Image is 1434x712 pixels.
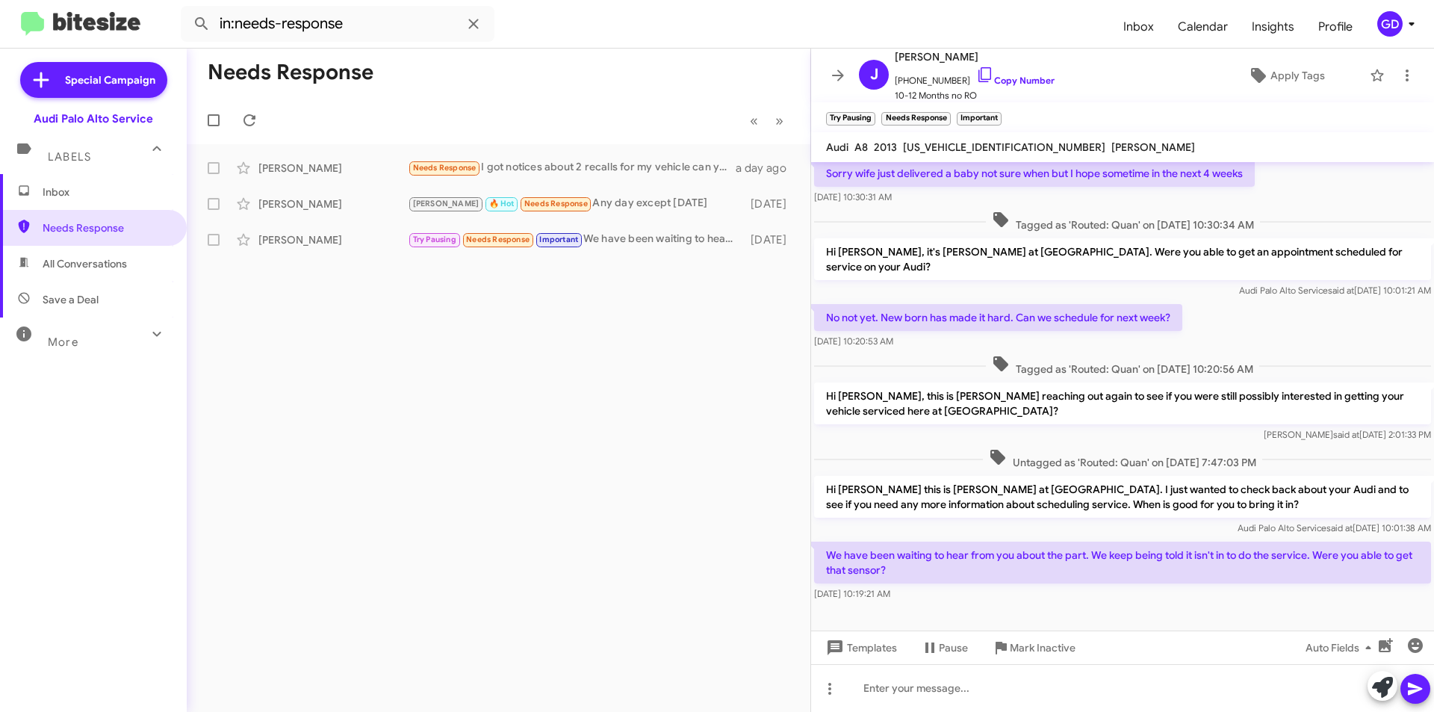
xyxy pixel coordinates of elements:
[413,235,456,244] span: Try Pausing
[766,105,792,136] button: Next
[1264,429,1431,440] span: [PERSON_NAME] [DATE] 2:01:33 PM
[181,6,494,42] input: Search
[408,195,743,212] div: Any day except [DATE]
[986,211,1260,232] span: Tagged as 'Routed: Quan' on [DATE] 10:30:34 AM
[742,105,792,136] nav: Page navigation example
[1240,5,1306,49] a: Insights
[48,335,78,349] span: More
[854,140,868,154] span: A8
[826,112,875,126] small: Try Pausing
[1306,5,1365,49] a: Profile
[750,111,758,130] span: «
[909,634,980,661] button: Pause
[826,140,848,154] span: Audi
[1328,285,1354,296] span: said at
[524,199,588,208] span: Needs Response
[1270,62,1325,89] span: Apply Tags
[208,61,373,84] h1: Needs Response
[741,105,767,136] button: Previous
[957,112,1002,126] small: Important
[43,256,127,271] span: All Conversations
[814,476,1431,518] p: Hi [PERSON_NAME] this is [PERSON_NAME] at [GEOGRAPHIC_DATA]. I just wanted to check back about yo...
[980,634,1087,661] button: Mark Inactive
[1365,11,1418,37] button: GD
[823,634,897,661] span: Templates
[1326,522,1353,533] span: said at
[1111,5,1166,49] a: Inbox
[1166,5,1240,49] a: Calendar
[408,159,736,176] div: I got notices about 2 recalls for my vehicle can you schedule those repairs? Do you have that inf...
[1333,429,1359,440] span: said at
[43,185,170,199] span: Inbox
[814,238,1431,280] p: Hi [PERSON_NAME], it's [PERSON_NAME] at [GEOGRAPHIC_DATA]. Were you able to get an appointment sc...
[20,62,167,98] a: Special Campaign
[870,63,878,87] span: J
[539,235,578,244] span: Important
[895,88,1055,103] span: 10-12 Months no RO
[903,140,1105,154] span: [US_VEHICLE_IDENTIFICATION_NUMBER]
[43,292,99,307] span: Save a Deal
[814,160,1255,187] p: Sorry wife just delivered a baby not sure when but I hope sometime in the next 4 weeks
[736,161,798,176] div: a day ago
[1294,634,1389,661] button: Auto Fields
[1111,140,1195,154] span: [PERSON_NAME]
[1239,285,1431,296] span: Audi Palo Alto Service [DATE] 10:01:21 AM
[939,634,968,661] span: Pause
[814,335,893,347] span: [DATE] 10:20:53 AM
[258,232,408,247] div: [PERSON_NAME]
[976,75,1055,86] a: Copy Number
[743,196,798,211] div: [DATE]
[814,542,1431,583] p: We have been waiting to hear from you about the part. We keep being told it isn't in to do the se...
[1306,634,1377,661] span: Auto Fields
[1209,62,1362,89] button: Apply Tags
[258,161,408,176] div: [PERSON_NAME]
[408,231,743,248] div: We have been waiting to hear from you about the part. We keep being told it isn't in to do the se...
[1238,522,1431,533] span: Audi Palo Alto Service [DATE] 10:01:38 AM
[895,48,1055,66] span: [PERSON_NAME]
[1010,634,1075,661] span: Mark Inactive
[413,163,477,173] span: Needs Response
[775,111,783,130] span: »
[814,588,890,599] span: [DATE] 10:19:21 AM
[258,196,408,211] div: [PERSON_NAME]
[65,72,155,87] span: Special Campaign
[986,355,1259,377] span: Tagged as 'Routed: Quan' on [DATE] 10:20:56 AM
[811,634,909,661] button: Templates
[48,150,91,164] span: Labels
[743,232,798,247] div: [DATE]
[466,235,530,244] span: Needs Response
[881,112,950,126] small: Needs Response
[489,199,515,208] span: 🔥 Hot
[34,111,153,126] div: Audi Palo Alto Service
[895,66,1055,88] span: [PHONE_NUMBER]
[43,220,170,235] span: Needs Response
[983,448,1262,470] span: Untagged as 'Routed: Quan' on [DATE] 7:47:03 PM
[814,383,1431,424] p: Hi [PERSON_NAME], this is [PERSON_NAME] reaching out again to see if you were still possibly inte...
[874,140,897,154] span: 2013
[413,199,479,208] span: [PERSON_NAME]
[814,191,892,202] span: [DATE] 10:30:31 AM
[1377,11,1403,37] div: GD
[814,304,1182,331] p: No not yet. New born has made it hard. Can we schedule for next week?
